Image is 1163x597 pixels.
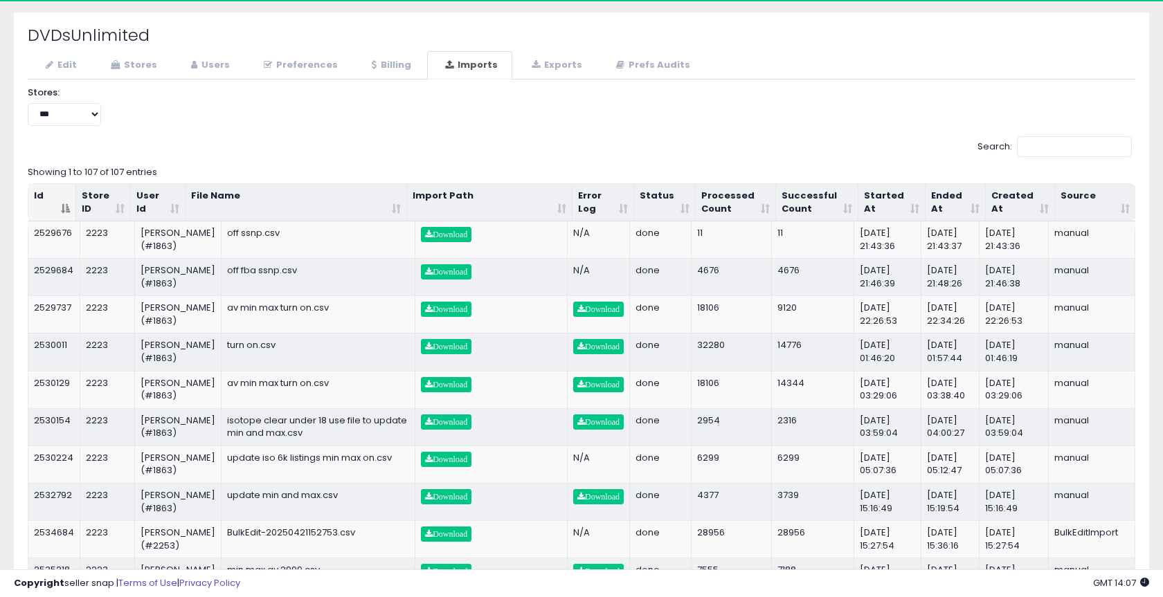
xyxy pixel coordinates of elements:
[921,221,980,258] td: [DATE] 21:43:37
[28,483,80,520] td: 2532792
[630,483,692,520] td: done
[854,446,921,483] td: [DATE] 05:07:36
[921,558,980,595] td: [DATE] 22:08:28
[630,558,692,595] td: done
[1049,408,1135,446] td: manual
[692,258,772,295] td: 4676
[986,184,1055,221] th: Created At: activate to sort column ascending
[80,558,135,595] td: 2223
[1049,446,1135,483] td: manual
[772,520,854,558] td: 28956
[80,483,135,520] td: 2223
[630,258,692,295] td: done
[28,558,80,595] td: 2535218
[421,489,471,504] a: Download
[630,221,692,258] td: done
[28,160,1135,179] div: Showing 1 to 107 of 107 entries
[598,51,705,80] a: Prefs Audits
[692,483,772,520] td: 4377
[980,483,1049,520] td: [DATE] 15:16:49
[1055,184,1135,221] th: Source: activate to sort column ascending
[692,371,772,408] td: 18106
[854,258,921,295] td: [DATE] 21:46:39
[772,221,854,258] td: 11
[577,342,620,351] span: Download
[80,446,135,483] td: 2223
[222,258,415,295] td: off fba ssnp.csv
[421,339,471,354] a: Download
[28,333,80,370] td: 2530011
[573,302,624,317] a: Download
[772,371,854,408] td: 14344
[222,371,415,408] td: av min max turn on.csv
[921,520,980,558] td: [DATE] 15:36:16
[772,446,854,483] td: 6299
[425,530,467,538] span: Download
[1049,333,1135,370] td: manual
[980,371,1049,408] td: [DATE] 03:29:06
[692,333,772,370] td: 32280
[921,333,980,370] td: [DATE] 01:57:44
[921,408,980,446] td: [DATE] 04:00:27
[135,371,222,408] td: [PERSON_NAME] (#1863)
[772,558,854,595] td: 7188
[980,295,1049,333] td: [DATE] 22:26:53
[977,136,1132,157] label: Search:
[926,184,986,221] th: Ended At: activate to sort column ascending
[573,339,624,354] a: Download
[630,371,692,408] td: done
[28,295,80,333] td: 2529737
[28,221,80,258] td: 2529676
[28,51,91,80] a: Edit
[222,446,415,483] td: update iso 6k listings min max on.csv
[630,295,692,333] td: done
[772,333,854,370] td: 14776
[692,520,772,558] td: 28956
[28,26,1135,44] h2: DVDsUnlimited
[980,446,1049,483] td: [DATE] 05:07:36
[425,342,467,351] span: Download
[354,51,426,80] a: Billing
[514,51,597,80] a: Exports
[80,295,135,333] td: 2223
[425,230,467,239] span: Download
[980,558,1049,595] td: [DATE] 22:06:34
[573,564,624,579] a: Download
[921,258,980,295] td: [DATE] 21:48:26
[421,452,471,467] a: Download
[222,558,415,595] td: min max av 2999.csv
[421,526,471,542] a: Download
[80,333,135,370] td: 2223
[858,184,926,221] th: Started At: activate to sort column ascending
[692,295,772,333] td: 18106
[425,455,467,463] span: Download
[573,377,624,392] a: Download
[1049,258,1135,295] td: manual
[568,258,630,295] td: N/A
[421,302,471,317] a: Download
[222,483,415,520] td: update min and max.csv
[222,408,415,446] td: isotope clear under 18 use file to update min and max.csv
[222,333,415,370] td: turn on.csv
[577,380,620,389] span: Download
[28,371,80,408] td: 2530129
[222,520,415,558] td: BulkEdit-20250421152753.csv
[921,483,980,520] td: [DATE] 15:19:54
[421,227,471,242] a: Download
[854,333,921,370] td: [DATE] 01:46:20
[28,86,60,100] label: Stores:
[135,408,222,446] td: [PERSON_NAME] (#1863)
[425,418,467,426] span: Download
[696,184,776,221] th: Processed Count: activate to sort column ascending
[921,371,980,408] td: [DATE] 03:38:40
[135,295,222,333] td: [PERSON_NAME] (#1863)
[80,408,135,446] td: 2223
[421,414,471,430] a: Download
[630,520,692,558] td: done
[980,520,1049,558] td: [DATE] 15:27:54
[1049,483,1135,520] td: manual
[131,184,186,221] th: User Id: activate to sort column ascending
[80,258,135,295] td: 2223
[179,576,240,589] a: Privacy Policy
[772,483,854,520] td: 3739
